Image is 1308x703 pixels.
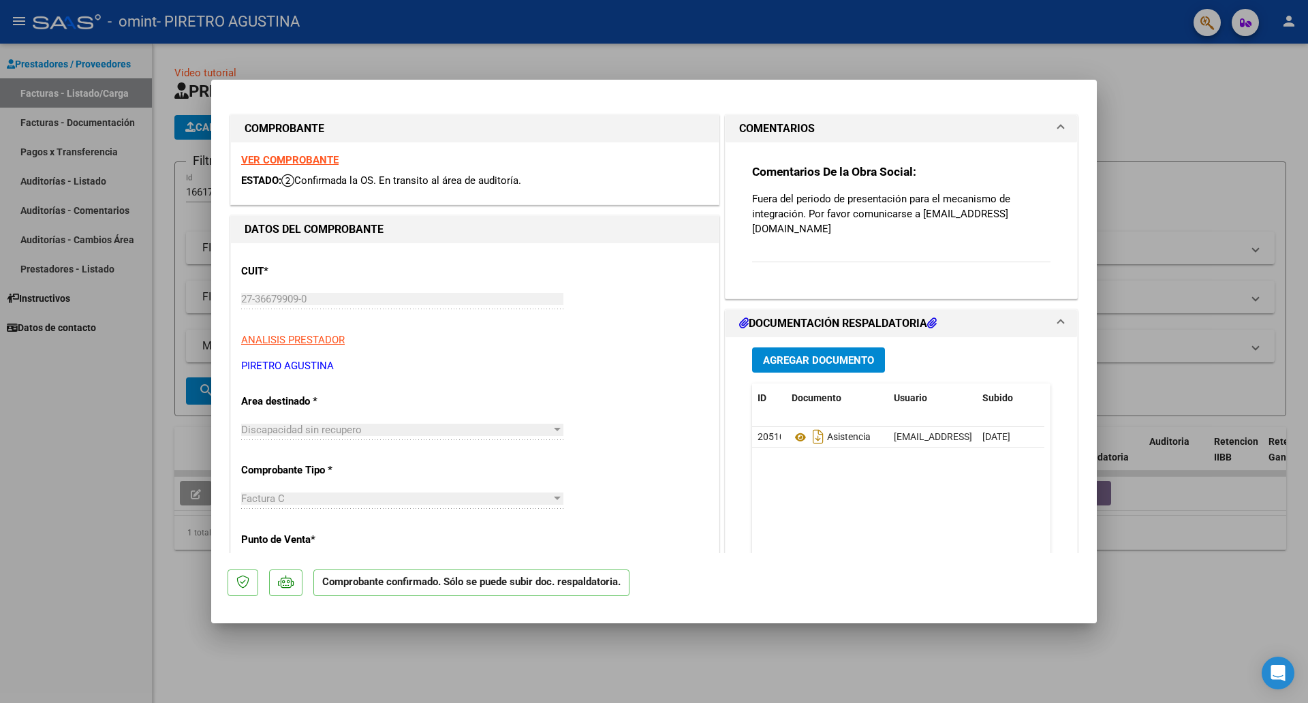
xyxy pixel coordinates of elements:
span: Subido [982,392,1013,403]
span: [EMAIL_ADDRESS][DOMAIN_NAME] - [PERSON_NAME] [894,431,1125,442]
span: Factura C [241,493,285,505]
datatable-header-cell: Usuario [888,384,977,413]
datatable-header-cell: Subido [977,384,1045,413]
span: Documento [792,392,841,403]
h1: COMENTARIOS [739,121,815,137]
span: ID [758,392,766,403]
span: Confirmada la OS. En transito al área de auditoría. [281,174,521,187]
p: Fuera del periodo de presentación para el mecanismo de integración. Por favor comunicarse a [EMAI... [752,191,1050,236]
mat-expansion-panel-header: DOCUMENTACIÓN RESPALDATORIA [726,310,1077,337]
p: Comprobante Tipo * [241,463,381,478]
div: COMENTARIOS [726,142,1077,298]
a: VER COMPROBANTE [241,154,339,166]
p: PIRETRO AGUSTINA [241,358,708,374]
span: Asistencia [792,432,871,443]
span: 20510 [758,431,785,442]
span: ESTADO: [241,174,281,187]
p: Comprobante confirmado. Sólo se puede subir doc. respaldatoria. [313,569,629,596]
strong: Comentarios De la Obra Social: [752,165,916,178]
span: [DATE] [982,431,1010,442]
strong: COMPROBANTE [245,122,324,135]
p: Punto de Venta [241,532,381,548]
p: Area destinado * [241,394,381,409]
datatable-header-cell: ID [752,384,786,413]
strong: DATOS DEL COMPROBANTE [245,223,384,236]
datatable-header-cell: Documento [786,384,888,413]
h1: DOCUMENTACIÓN RESPALDATORIA [739,315,937,332]
p: CUIT [241,264,381,279]
span: ANALISIS PRESTADOR [241,334,345,346]
span: Discapacidad sin recupero [241,424,362,436]
button: Agregar Documento [752,347,885,373]
div: DOCUMENTACIÓN RESPALDATORIA [726,337,1077,620]
span: Usuario [894,392,927,403]
span: Agregar Documento [763,354,874,366]
div: Open Intercom Messenger [1262,657,1294,689]
mat-expansion-panel-header: COMENTARIOS [726,115,1077,142]
i: Descargar documento [809,426,827,448]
